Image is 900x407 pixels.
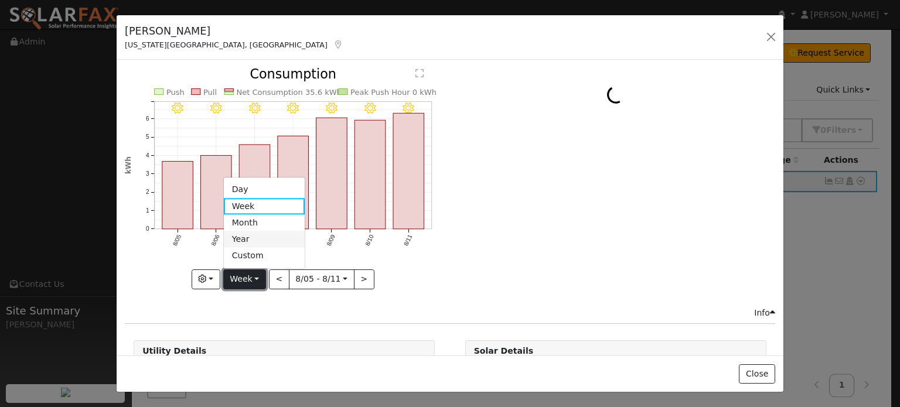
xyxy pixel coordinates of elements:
text: Consumption [250,67,337,82]
rect: onclick="" [278,136,309,230]
rect: onclick="" [316,118,347,230]
text:  [416,69,424,78]
text: Push [166,88,185,97]
text: 0 [146,226,149,232]
a: Map [333,40,344,49]
span: [US_STATE][GEOGRAPHIC_DATA], [GEOGRAPHIC_DATA] [125,40,328,49]
text: 8/10 [364,234,375,247]
text: 1 [146,207,149,214]
h5: [PERSON_NAME] [125,23,343,39]
i: 8/08 - Clear [288,102,299,114]
button: > [354,269,374,289]
text: 5 [146,134,149,141]
div: Info [754,307,775,319]
i: 8/06 - Clear [210,102,222,114]
rect: onclick="" [162,162,193,229]
text: 3 [146,171,149,177]
text: 2 [146,189,149,196]
strong: Solar Details [474,346,533,355]
rect: onclick="" [239,145,270,229]
text: 8/06 [210,234,221,247]
button: < [269,269,289,289]
a: Day [224,182,305,198]
i: 8/05 - Clear [172,102,183,114]
text: Pull [203,88,217,97]
a: Week [224,198,305,214]
button: Week [223,269,266,289]
a: Year [224,231,305,248]
text: kWh [124,157,132,175]
text: Net Consumption 35.6 kWh [237,88,342,97]
button: 8/05 - 8/11 [289,269,354,289]
rect: onclick="" [393,114,424,230]
rect: onclick="" [355,121,386,230]
text: 8/09 [326,234,336,247]
button: Close [739,364,775,384]
i: 8/11 - Clear [403,102,415,114]
i: 8/09 - Clear [326,102,337,114]
rect: onclick="" [201,156,232,230]
text: 8/11 [403,234,413,247]
strong: Utility Details [142,346,206,355]
i: 8/07 - Clear [249,102,261,114]
text: 8/05 [172,234,182,247]
a: Month [224,215,305,231]
text: 4 [146,152,149,159]
a: Custom [224,248,305,264]
text: Peak Push Hour 0 kWh [350,88,437,97]
text: 6 [146,115,149,122]
i: 8/10 - Clear [364,102,376,114]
